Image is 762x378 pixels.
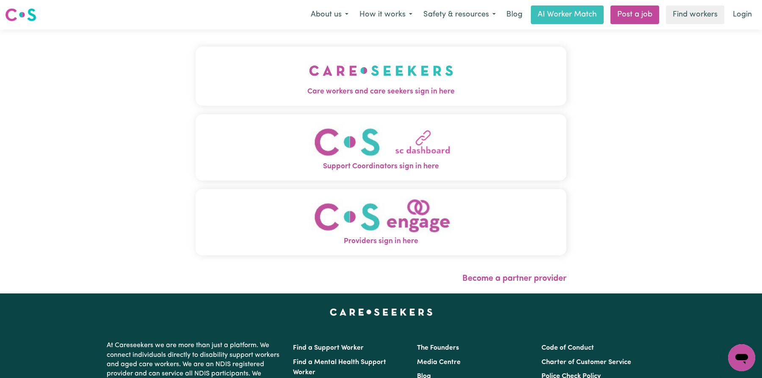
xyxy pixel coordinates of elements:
span: Support Coordinators sign in here [196,161,566,172]
a: Post a job [610,5,659,24]
button: How it works [354,6,418,24]
span: Providers sign in here [196,236,566,247]
a: Code of Conduct [541,345,594,351]
img: Careseekers logo [5,7,36,22]
span: Care workers and care seekers sign in here [196,86,566,97]
a: Find workers [666,5,724,24]
button: About us [305,6,354,24]
a: AI Worker Match [531,5,604,24]
a: Careseekers home page [330,309,433,315]
button: Safety & resources [418,6,501,24]
a: Login [728,5,757,24]
a: The Founders [417,345,459,351]
a: Careseekers logo [5,5,36,25]
a: Charter of Customer Service [541,359,631,366]
a: Become a partner provider [462,274,566,283]
a: Media Centre [417,359,461,366]
a: Find a Mental Health Support Worker [293,359,386,376]
button: Support Coordinators sign in here [196,114,566,181]
a: Find a Support Worker [293,345,364,351]
a: Blog [501,5,527,24]
button: Providers sign in here [196,189,566,255]
iframe: Button to launch messaging window [728,344,755,371]
button: Care workers and care seekers sign in here [196,47,566,106]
